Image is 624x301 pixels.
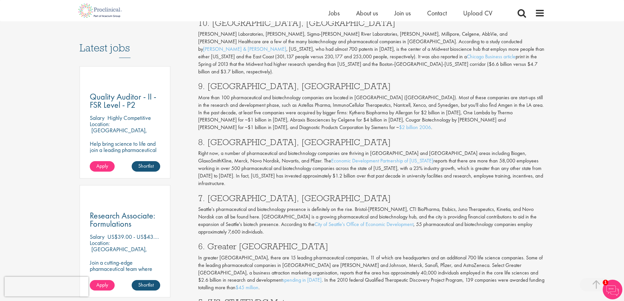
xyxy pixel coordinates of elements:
p: [PERSON_NAME] Laboratories, [PERSON_NAME], Sigma-[PERSON_NAME] River Laboratories, [PERSON_NAME],... [198,30,545,75]
p: Right now, a number of pharmaceutical and biotechnology companies are thriving in [GEOGRAPHIC_DAT... [198,150,545,187]
span: 1 [603,280,608,285]
p: Help bring science to life and join a leading pharmaceutical company to play a key role in delive... [90,141,161,178]
span: Apply [96,281,108,288]
p: US$39.00 - US$43.00 per hour [107,233,181,240]
img: Chatbot [603,280,622,299]
h3: 6. Greater [GEOGRAPHIC_DATA] [198,242,545,251]
a: spending in [DATE] [282,276,322,283]
h3: 7. [GEOGRAPHIC_DATA], [GEOGRAPHIC_DATA] [198,194,545,202]
p: [GEOGRAPHIC_DATA], [GEOGRAPHIC_DATA] [90,245,147,259]
a: Shortlist [132,161,160,172]
a: $45 million [236,284,258,291]
iframe: reCAPTCHA [5,277,88,296]
a: Apply [90,161,115,172]
h3: 9. [GEOGRAPHIC_DATA], [GEOGRAPHIC_DATA] [198,82,545,90]
p: [GEOGRAPHIC_DATA], [GEOGRAPHIC_DATA] [90,126,147,140]
a: City of Seattle's Office of Economic Development [314,221,413,228]
a: Contact [427,9,447,17]
a: $2 billion 2006 [399,124,431,131]
p: In greater [GEOGRAPHIC_DATA], there are 15 leading pharmaceutical companies, 11 of which are head... [198,254,545,292]
span: Quality Auditor - II - FSR Level - P2 [90,91,156,110]
a: Join us [394,9,411,17]
a: Jobs [329,9,340,17]
a: About us [356,9,378,17]
p: Highly Competitive [107,114,151,122]
h3: Latest jobs [80,26,171,58]
span: Location: [90,239,110,247]
span: Salary [90,233,104,240]
a: Research Associate: Formulations [90,212,161,228]
a: Shortlist [132,280,160,291]
a: Apply [90,280,115,291]
span: Research Associate: Formulations [90,210,155,229]
a: Upload CV [463,9,492,17]
a: Chicago Business article [467,53,516,60]
a: Economic Development Partnership of [US_STATE] [331,157,433,164]
span: Salary [90,114,104,122]
span: Apply [96,162,108,169]
h3: 10. [GEOGRAPHIC_DATA], [GEOGRAPHIC_DATA] [198,19,545,27]
p: Join a cutting-edge pharmaceutical team where your precision and passion for quality will help sh... [90,259,161,291]
p: More than 100 pharmaceutical and biotechnology companies are located in [GEOGRAPHIC_DATA] ([GEOGR... [198,94,545,131]
span: Location: [90,120,110,128]
a: [PERSON_NAME] & [PERSON_NAME] [203,46,286,52]
a: Quality Auditor - II - FSR Level - P2 [90,93,161,109]
p: Seattle's pharmaceutical and biotechnology presence is definitely on the rise. Bristol-[PERSON_NA... [198,206,545,235]
h3: 8. [GEOGRAPHIC_DATA], [GEOGRAPHIC_DATA] [198,138,545,146]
